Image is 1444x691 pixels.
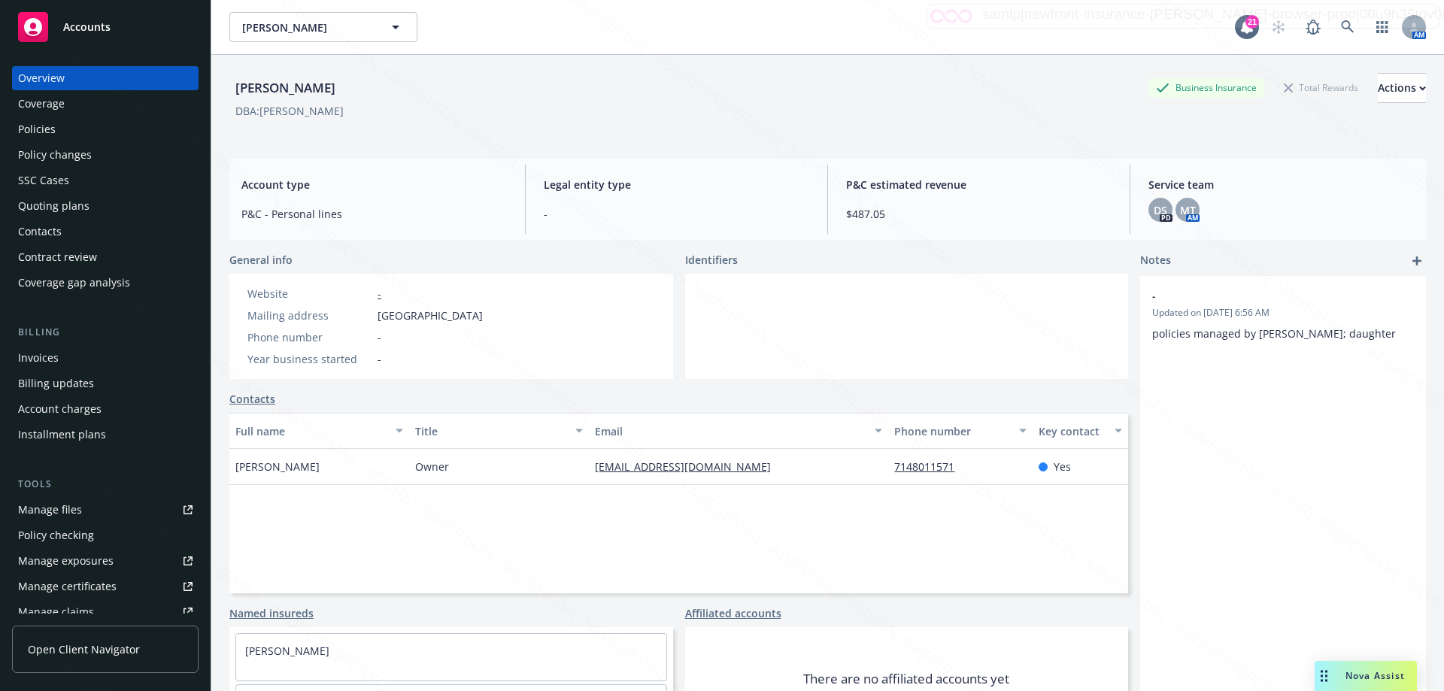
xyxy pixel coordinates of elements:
[12,423,199,447] a: Installment plans
[18,66,65,90] div: Overview
[1333,12,1363,42] a: Search
[415,423,566,439] div: Title
[229,78,341,98] div: [PERSON_NAME]
[241,177,507,192] span: Account type
[1378,73,1426,103] button: Actions
[229,413,409,449] button: Full name
[18,523,94,547] div: Policy checking
[1180,202,1196,218] span: MT
[1033,413,1128,449] button: Key contact
[229,252,293,268] span: General info
[803,670,1009,688] span: There are no affiliated accounts yet
[12,66,199,90] a: Overview
[18,574,117,599] div: Manage certificates
[28,641,140,657] span: Open Client Navigator
[544,206,809,222] span: -
[235,103,344,119] div: DBA: [PERSON_NAME]
[63,21,111,33] span: Accounts
[18,549,114,573] div: Manage exposures
[18,423,106,447] div: Installment plans
[1152,288,1375,304] span: -
[846,206,1112,222] span: $487.05
[595,459,783,474] a: [EMAIL_ADDRESS][DOMAIN_NAME]
[229,12,417,42] button: [PERSON_NAME]
[589,413,888,449] button: Email
[18,397,102,421] div: Account charges
[247,308,372,323] div: Mailing address
[1276,78,1366,97] div: Total Rewards
[378,351,381,367] span: -
[18,168,69,192] div: SSC Cases
[229,605,314,621] a: Named insureds
[1263,12,1294,42] a: Start snowing
[378,286,381,301] a: -
[409,413,589,449] button: Title
[247,351,372,367] div: Year business started
[12,271,199,295] a: Coverage gap analysis
[18,371,94,396] div: Billing updates
[229,391,275,407] a: Contacts
[241,206,507,222] span: P&C - Personal lines
[1140,252,1171,270] span: Notes
[12,325,199,340] div: Billing
[544,177,809,192] span: Legal entity type
[235,459,320,474] span: [PERSON_NAME]
[18,194,89,218] div: Quoting plans
[1140,276,1426,353] div: -Updated on [DATE] 6:56 AMpolicies managed by [PERSON_NAME]; daughter
[1408,252,1426,270] a: add
[12,600,199,624] a: Manage claims
[1315,661,1417,691] button: Nova Assist
[235,423,387,439] div: Full name
[12,549,199,573] a: Manage exposures
[18,346,59,370] div: Invoices
[846,177,1112,192] span: P&C estimated revenue
[12,92,199,116] a: Coverage
[12,245,199,269] a: Contract review
[247,329,372,345] div: Phone number
[18,600,94,624] div: Manage claims
[12,143,199,167] a: Policy changes
[18,271,130,295] div: Coverage gap analysis
[1152,306,1414,320] span: Updated on [DATE] 6:56 AM
[12,168,199,192] a: SSC Cases
[685,605,781,621] a: Affiliated accounts
[18,117,56,141] div: Policies
[12,371,199,396] a: Billing updates
[378,329,381,345] span: -
[12,397,199,421] a: Account charges
[415,459,449,474] span: Owner
[18,245,97,269] div: Contract review
[247,286,372,302] div: Website
[18,498,82,522] div: Manage files
[894,459,966,474] a: 7148011571
[1148,78,1264,97] div: Business Insurance
[894,423,1009,439] div: Phone number
[1245,15,1259,29] div: 21
[1039,423,1106,439] div: Key contact
[12,117,199,141] a: Policies
[1315,661,1333,691] div: Drag to move
[595,423,866,439] div: Email
[12,574,199,599] a: Manage certificates
[1298,12,1328,42] a: Report a Bug
[1054,459,1071,474] span: Yes
[12,6,199,48] a: Accounts
[1367,12,1397,42] a: Switch app
[12,346,199,370] a: Invoices
[1154,202,1167,218] span: DS
[1345,669,1405,682] span: Nova Assist
[685,252,738,268] span: Identifiers
[1378,74,1426,102] div: Actions
[1152,326,1396,341] span: policies managed by [PERSON_NAME]; daughter
[18,143,92,167] div: Policy changes
[12,498,199,522] a: Manage files
[245,644,329,658] a: [PERSON_NAME]
[12,220,199,244] a: Contacts
[12,477,199,492] div: Tools
[888,413,1032,449] button: Phone number
[12,523,199,547] a: Policy checking
[12,194,199,218] a: Quoting plans
[18,92,65,116] div: Coverage
[242,20,372,35] span: [PERSON_NAME]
